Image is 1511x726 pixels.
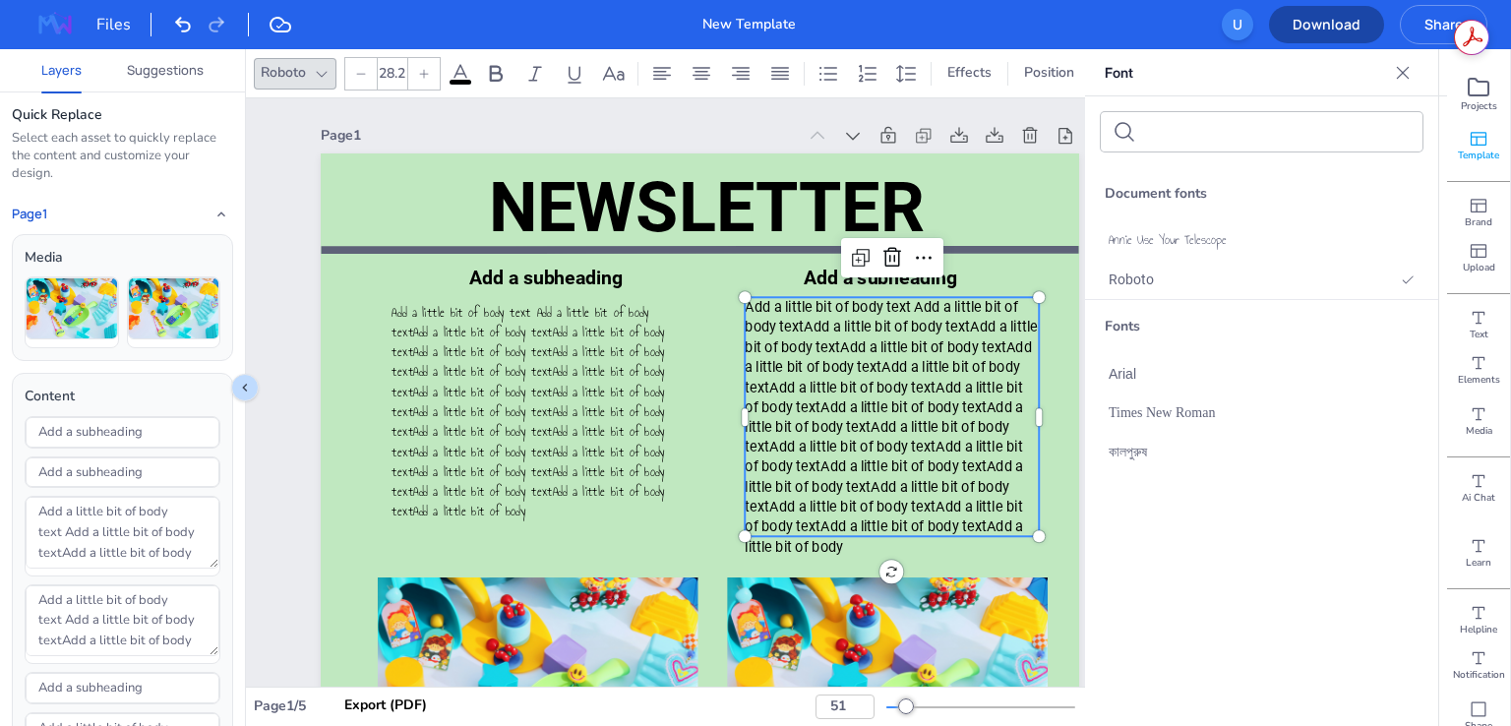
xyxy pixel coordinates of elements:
span: Ai Chat [1462,491,1495,505]
div: Media [25,247,220,269]
span: Add a subheading [804,267,957,289]
div: Roboto [257,58,310,88]
span: Elements [1458,373,1500,387]
span: Arial [1109,363,1136,385]
button: Collapse [210,203,233,226]
span: Upload [1463,261,1495,274]
h4: Page 1 [12,207,47,222]
span: Helpline [1460,623,1497,636]
div: Select each asset to quickly replace the content and customize your design. [12,130,233,183]
button: Download [1269,6,1384,43]
div: Page 1 / 5 [254,696,561,717]
button: U [1222,9,1253,40]
span: Annie Use Your Telescope [1109,229,1227,251]
span: Notification [1453,668,1505,682]
span: Template [1458,149,1499,162]
button: Suggestions [127,60,204,81]
span: Add a little bit of body text Add a little bit of body textAdd a little bit of body textAdd a lit... [393,302,665,522]
span: Projects [1461,99,1497,113]
span: Learn [1466,556,1491,570]
p: Font [1105,49,1387,96]
span: Effects [943,62,996,84]
div: Quick Replace [12,104,233,126]
span: Add a subheading [469,267,623,289]
span: NEWSLETTER [489,167,925,249]
div: New Template [702,14,796,35]
input: Type text… [26,457,219,488]
div: Page 1 [321,125,796,147]
span: কালপুরুষ [1109,442,1147,463]
input: Type text… [26,673,219,703]
div: Export (PDF) [344,695,427,716]
div: Files [96,13,151,36]
div: Content [25,386,220,407]
input: Enter zoom percentage (1-500) [816,695,875,718]
span: Add a little bit of body text Add a little bit of body textAdd a little bit of body textAdd a lit... [745,299,1037,555]
textarea: Add a little bit of body text Add a little bit of body textAdd a little bit of body textAdd a lit... [26,585,219,656]
span: Brand [1465,215,1492,229]
span: Media [1466,424,1492,438]
img: MagazineWorks Logo [24,9,87,40]
button: Layers [41,60,82,81]
span: Text [1470,328,1488,341]
button: Share [1400,5,1487,44]
button: Collapse sidebar [231,374,259,401]
div: Document fonts [1085,167,1438,220]
span: Share [1401,15,1486,33]
span: Times New Roman [1109,402,1215,424]
span: Download [1269,15,1384,33]
span: Position [1020,62,1078,84]
span: Roboto [1109,269,1154,290]
div: Fonts [1085,300,1438,353]
textarea: Add a little bit of body text Add a little bit of body textAdd a little bit of body textAdd a lit... [26,497,219,568]
input: Type text… [26,417,219,448]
